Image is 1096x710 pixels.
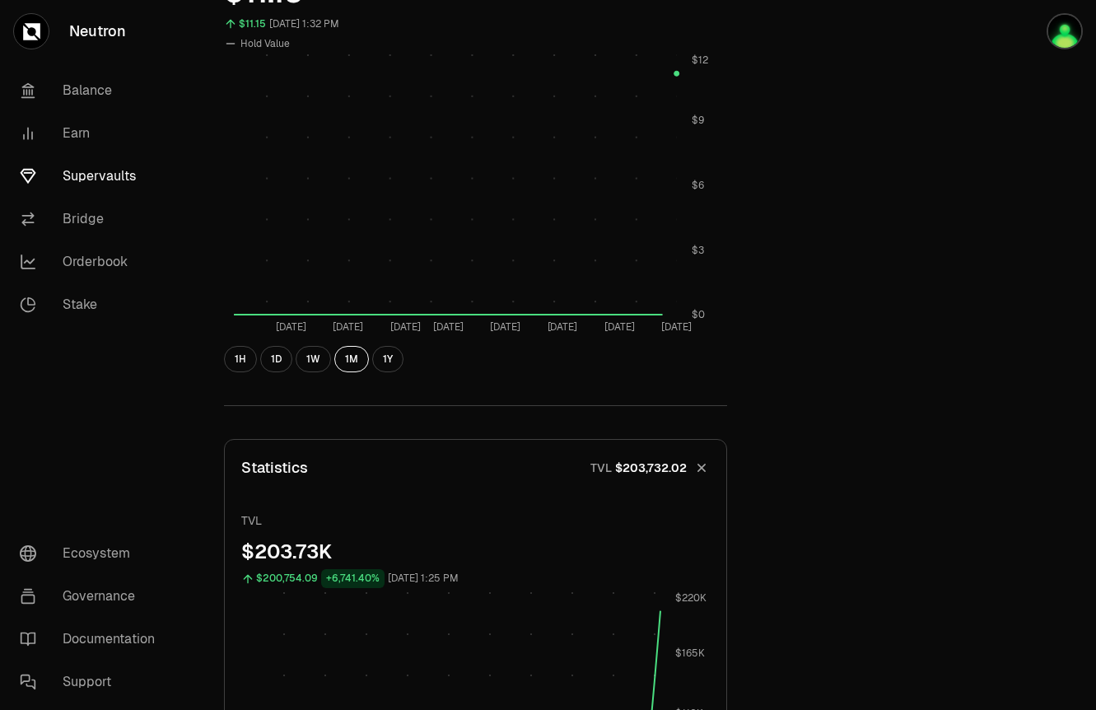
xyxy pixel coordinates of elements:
tspan: [DATE] [390,320,421,334]
tspan: $6 [693,179,705,192]
tspan: $9 [693,114,705,127]
tspan: $165K [675,647,705,661]
tspan: [DATE] [276,320,306,334]
tspan: [DATE] [433,320,464,334]
button: 1D [260,346,292,372]
img: meow [1047,13,1083,49]
p: Statistics [241,456,308,479]
a: Stake [7,283,178,326]
tspan: [DATE] [662,320,693,334]
a: Governance [7,575,178,618]
tspan: [DATE] [548,320,578,334]
div: $11.15 [239,15,266,34]
span: Hold Value [240,37,290,50]
p: TVL [241,512,710,529]
div: $200,754.09 [256,569,318,588]
button: 1Y [372,346,403,372]
a: Supervaults [7,155,178,198]
p: TVL [590,460,612,476]
tspan: $3 [693,244,705,257]
tspan: [DATE] [491,320,521,334]
tspan: [DATE] [333,320,364,334]
tspan: [DATE] [605,320,636,334]
button: 1W [296,346,331,372]
a: Documentation [7,618,178,661]
div: $203.73K [241,539,710,565]
div: [DATE] 1:32 PM [269,15,339,34]
tspan: $0 [693,309,706,322]
button: StatisticsTVL$203,732.02 [225,440,726,496]
tspan: $220K [675,591,707,605]
a: Ecosystem [7,532,178,575]
a: Support [7,661,178,703]
a: Bridge [7,198,178,241]
tspan: $12 [693,53,709,66]
span: $203,732.02 [615,460,687,476]
div: [DATE] 1:25 PM [388,569,459,588]
a: Orderbook [7,241,178,283]
button: 1H [224,346,257,372]
button: 1M [334,346,369,372]
div: +6,741.40% [321,569,385,588]
a: Balance [7,69,178,112]
a: Earn [7,112,178,155]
